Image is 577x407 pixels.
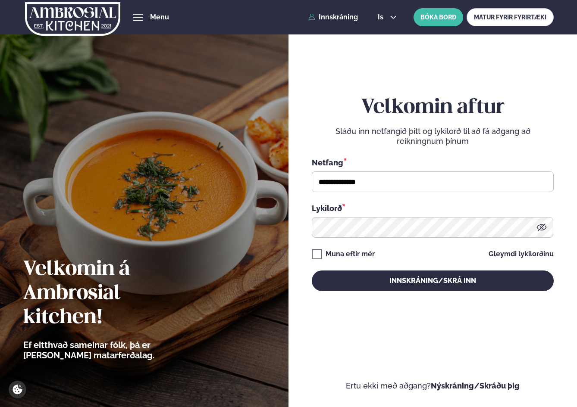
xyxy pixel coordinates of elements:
[378,14,386,21] span: is
[312,126,554,147] p: Sláðu inn netfangið þitt og lykilorð til að fá aðgang að reikningnum þínum
[312,270,554,291] button: Innskráning/Skrá inn
[489,251,554,258] a: Gleymdi lykilorðinu
[312,157,554,168] div: Netfang
[23,340,202,360] p: Ef eitthvað sameinar fólk, þá er [PERSON_NAME] matarferðalag.
[467,8,554,26] a: MATUR FYRIR FYRIRTÆKI
[371,14,403,21] button: is
[312,96,554,120] h2: Velkomin aftur
[23,258,202,330] h2: Velkomin á Ambrosial kitchen!
[133,12,143,22] button: hamburger
[9,381,26,398] a: Cookie settings
[312,381,554,391] p: Ertu ekki með aðgang?
[308,13,358,21] a: Innskráning
[25,1,121,37] img: logo
[414,8,463,26] button: BÓKA BORÐ
[431,381,520,390] a: Nýskráning/Skráðu þig
[312,202,554,214] div: Lykilorð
